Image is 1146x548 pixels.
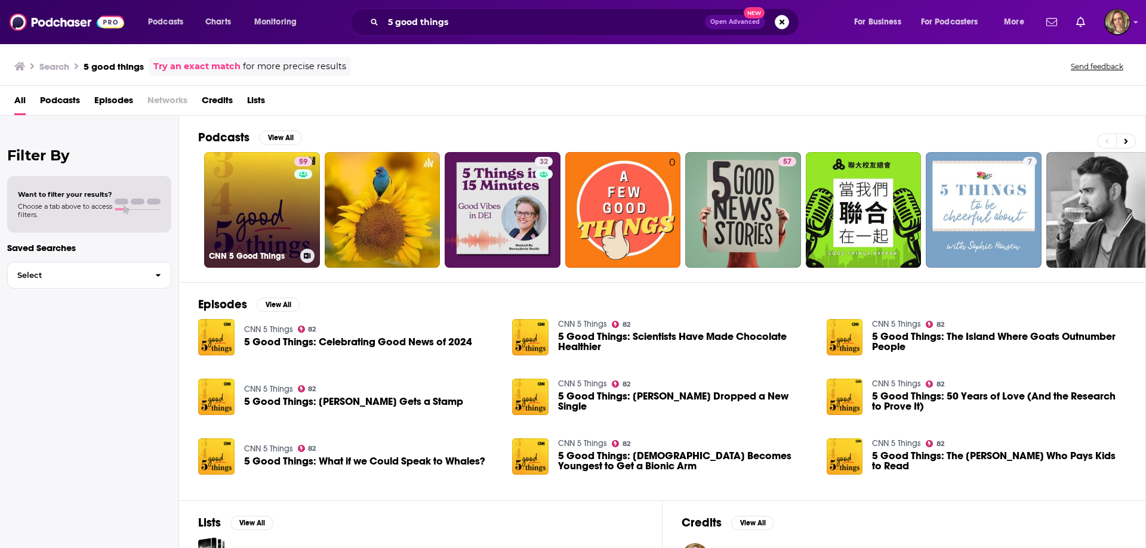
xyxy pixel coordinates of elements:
[308,386,316,392] span: 82
[294,157,312,166] a: 59
[244,444,293,454] a: CNN 5 Things
[244,324,293,335] a: CNN 5 Things
[685,152,801,268] a: 57
[558,438,607,448] a: CNN 5 Things
[872,391,1126,411] a: 5 Good Things: 50 Years of Love (And the Research to Prove It)
[936,441,944,447] span: 82
[308,327,316,332] span: 82
[872,319,921,329] a: CNN 5 Things
[744,7,765,18] span: New
[558,379,607,389] a: CNN 5 Things
[913,13,996,32] button: open menu
[259,131,302,145] button: View All
[147,91,187,115] span: Networks
[872,332,1126,352] a: 5 Good Things: The Island Where Goats Outnumber People
[14,91,26,115] a: All
[1071,12,1090,32] a: Show notifications dropdown
[682,515,774,530] a: CreditsView All
[198,130,249,145] h2: Podcasts
[308,446,316,451] span: 82
[1104,9,1130,35] button: Show profile menu
[558,332,812,352] a: 5 Good Things: Scientists Have Made Chocolate Healthier
[623,441,630,447] span: 82
[1023,157,1037,166] a: 7
[872,379,921,389] a: CNN 5 Things
[612,321,630,328] a: 82
[705,15,765,29] button: Open AdvancedNew
[854,14,901,30] span: For Business
[558,391,812,411] span: 5 Good Things: [PERSON_NAME] Dropped a New Single
[298,326,316,333] a: 82
[153,60,241,73] a: Try an exact match
[10,11,124,33] img: Podchaser - Follow, Share and Rate Podcasts
[540,156,548,168] span: 32
[731,516,774,530] button: View All
[230,516,273,530] button: View All
[204,152,320,268] a: 59CNN 5 Good Things
[7,242,171,253] p: Saved Searches
[827,379,863,415] img: 5 Good Things: 50 Years of Love (And the Research to Prove It)
[996,13,1039,32] button: open menu
[244,384,293,394] a: CNN 5 Things
[535,157,553,166] a: 32
[783,156,791,168] span: 57
[512,319,549,355] img: 5 Good Things: Scientists Have Made Chocolate Healthier
[827,438,863,475] img: 5 Good Things: The Barber Who Pays Kids to Read
[827,319,863,355] img: 5 Good Things: The Island Where Goats Outnumber People
[558,451,812,471] span: 5 Good Things: [DEMOGRAPHIC_DATA] Becomes Youngest to Get a Bionic Arm
[198,13,238,32] a: Charts
[872,438,921,448] a: CNN 5 Things
[362,8,811,36] div: Search podcasts, credits, & more...
[926,152,1042,268] a: 7
[298,445,316,452] a: 82
[209,251,295,261] h3: CNN 5 Good Things
[243,60,346,73] span: for more precise results
[40,91,80,115] span: Podcasts
[198,297,300,312] a: EpisodesView All
[710,19,760,25] span: Open Advanced
[445,152,560,268] a: 32
[39,61,69,72] h3: Search
[198,297,247,312] h2: Episodes
[872,451,1126,471] a: 5 Good Things: The Barber Who Pays Kids to Read
[94,91,133,115] a: Episodes
[612,380,630,388] a: 82
[198,319,235,355] img: 5 Good Things: Celebrating Good News of 2024
[936,322,944,327] span: 82
[921,14,978,30] span: For Podcasters
[7,147,171,164] h2: Filter By
[198,515,273,530] a: ListsView All
[7,262,171,289] button: Select
[244,337,472,347] a: 5 Good Things: Celebrating Good News of 2024
[669,157,676,263] div: 0
[926,440,944,447] a: 82
[936,382,944,387] span: 82
[298,385,316,392] a: 82
[926,380,944,388] a: 82
[244,397,463,407] span: 5 Good Things: [PERSON_NAME] Gets a Stamp
[778,157,796,166] a: 57
[623,322,630,327] span: 82
[558,391,812,411] a: 5 Good Things: Mozart Dropped a New Single
[140,13,199,32] button: open menu
[299,156,307,168] span: 59
[558,451,812,471] a: 5 Good Things: 5-Year-Old Becomes Youngest to Get a Bionic Arm
[565,152,681,268] a: 0
[198,438,235,475] img: 5 Good Things: What if we Could Speak to Whales?
[244,456,485,466] a: 5 Good Things: What if we Could Speak to Whales?
[1028,156,1032,168] span: 7
[247,91,265,115] span: Lists
[512,379,549,415] img: 5 Good Things: Mozart Dropped a New Single
[512,438,549,475] img: 5 Good Things: 5-Year-Old Becomes Youngest to Get a Bionic Arm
